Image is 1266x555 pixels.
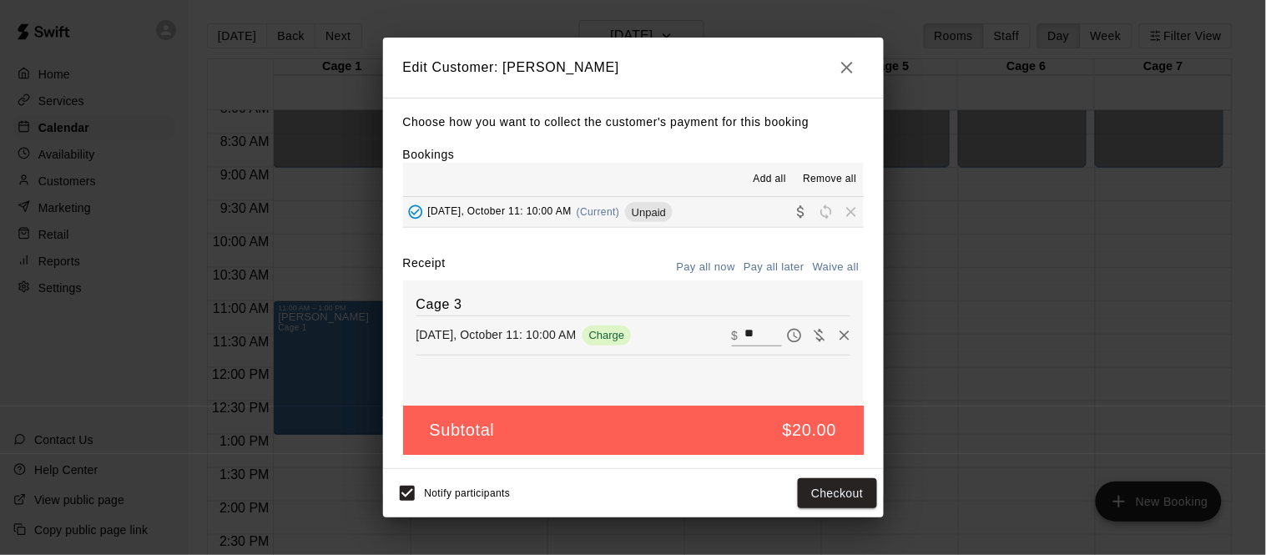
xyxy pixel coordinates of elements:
[583,329,632,341] span: Charge
[625,206,673,219] span: Unpaid
[798,478,876,509] button: Checkout
[754,171,787,188] span: Add all
[743,166,796,193] button: Add all
[832,323,857,348] button: Remove
[430,419,495,441] h5: Subtotal
[403,112,864,133] p: Choose how you want to collect the customer's payment for this booking
[416,326,577,343] p: [DATE], October 11: 10:00 AM
[783,419,837,441] h5: $20.00
[577,206,620,218] span: (Current)
[807,327,832,341] span: Waive payment
[428,206,572,218] span: [DATE], October 11: 10:00 AM
[403,148,455,161] label: Bookings
[839,205,864,218] span: Remove
[673,255,740,280] button: Pay all now
[425,487,511,499] span: Notify participants
[403,197,864,228] button: Added - Collect Payment[DATE], October 11: 10:00 AM(Current)UnpaidCollect paymentRescheduleRemove
[789,205,814,218] span: Collect payment
[403,199,428,225] button: Added - Collect Payment
[814,205,839,218] span: Reschedule
[732,327,739,344] p: $
[796,166,863,193] button: Remove all
[782,327,807,341] span: Pay later
[416,294,850,315] h6: Cage 3
[809,255,864,280] button: Waive all
[803,171,856,188] span: Remove all
[739,255,809,280] button: Pay all later
[403,255,446,280] label: Receipt
[383,38,884,98] h2: Edit Customer: [PERSON_NAME]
